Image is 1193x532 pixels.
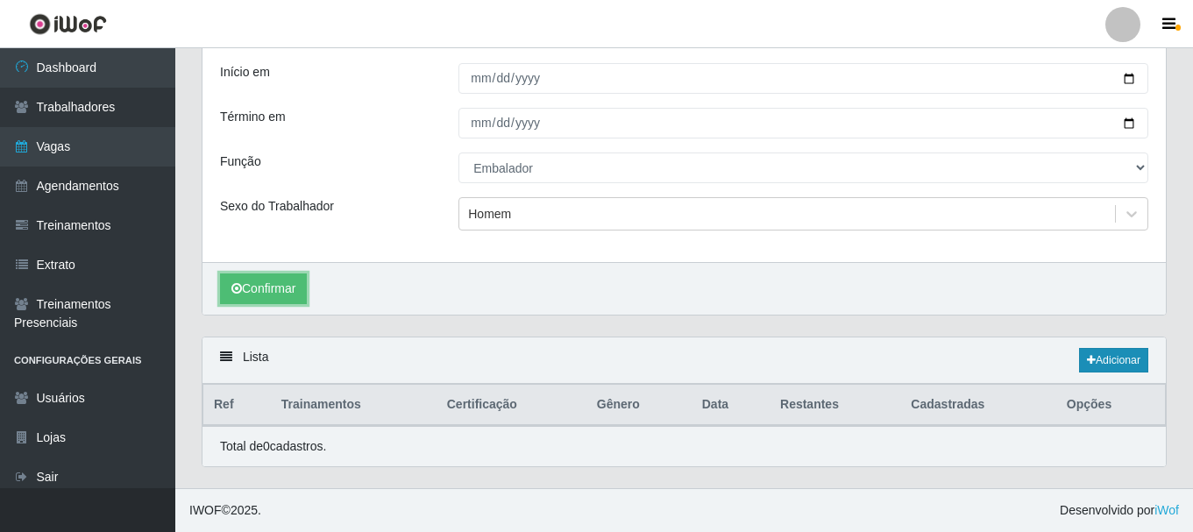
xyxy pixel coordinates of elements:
div: Lista [202,337,1166,384]
label: Função [220,153,261,171]
label: Sexo do Trabalhador [220,197,334,216]
img: CoreUI Logo [29,13,107,35]
button: Confirmar [220,273,307,304]
th: Opções [1056,385,1166,426]
input: 00/00/0000 [458,108,1148,138]
th: Restantes [770,385,900,426]
a: iWof [1154,503,1179,517]
p: Total de 0 cadastros. [220,437,326,456]
label: Término em [220,108,286,126]
th: Trainamentos [271,385,437,426]
th: Ref [203,385,271,426]
span: IWOF [189,503,222,517]
th: Certificação [437,385,586,426]
a: Adicionar [1079,348,1148,372]
span: Desenvolvido por [1060,501,1179,520]
input: 00/00/0000 [458,63,1148,94]
label: Início em [220,63,270,82]
th: Cadastradas [900,385,1055,426]
th: Gênero [586,385,692,426]
span: © 2025 . [189,501,261,520]
th: Data [692,385,770,426]
div: Homem [468,205,511,223]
